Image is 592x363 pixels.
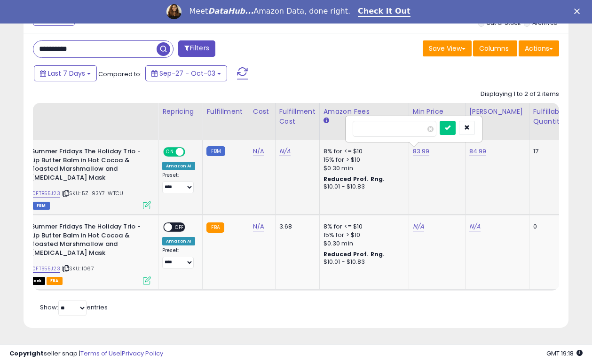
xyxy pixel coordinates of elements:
div: Displaying 1 to 2 of 2 items [481,90,559,99]
a: N/A [469,222,481,231]
div: $0.30 min [324,239,402,248]
div: Repricing [162,107,198,117]
b: Summer Fridays The Holiday Trio - Lip Butter Balm in Hot Cocoa & Toasted Marshmallow and [MEDICAL... [31,222,145,260]
span: Last 7 Days [48,69,85,78]
div: Amazon AI [162,162,195,170]
div: Close [574,8,584,14]
button: Sep-27 - Oct-03 [145,65,227,81]
div: Fulfillable Quantity [533,107,566,126]
span: FBA [47,277,63,285]
button: Last 7 Days [34,65,97,81]
i: DataHub... [208,7,253,16]
div: 17 [533,147,562,156]
small: FBM [206,146,225,156]
small: Amazon Fees. [324,117,329,125]
span: 2025-10-11 19:18 GMT [546,349,583,358]
button: Actions [519,40,559,56]
a: N/A [253,147,264,156]
div: 8% for <= $10 [324,147,402,156]
span: Sep-27 - Oct-03 [159,69,215,78]
div: Fulfillment Cost [279,107,316,126]
a: B0FTB55J23 [29,189,60,197]
div: [PERSON_NAME] [469,107,525,117]
div: 15% for > $10 [324,231,402,239]
div: $10.01 - $10.83 [324,258,402,266]
div: Meet Amazon Data, done right. [189,7,350,16]
a: 84.99 [469,147,487,156]
div: Amazon Fees [324,107,405,117]
a: N/A [279,147,291,156]
strong: Copyright [9,349,44,358]
span: OFF [184,148,199,156]
span: Show: entries [40,303,108,312]
a: Privacy Policy [122,349,163,358]
button: Save View [423,40,472,56]
div: seller snap | | [9,349,163,358]
div: 3.68 [279,222,312,231]
a: Terms of Use [80,349,120,358]
div: $10.01 - $10.83 [324,183,402,191]
b: Summer Fridays The Holiday Trio - Lip Butter Balm in Hot Cocoa & Toasted Marshmallow and [MEDICAL... [31,147,145,184]
div: $0.30 min [324,164,402,173]
div: 0 [533,222,562,231]
a: N/A [413,222,424,231]
a: B0FTB55J23 [29,265,60,273]
span: | SKU: 1067 [62,265,94,272]
span: Columns [479,44,509,53]
div: Preset: [162,172,195,193]
img: Profile image for Georgie [166,4,182,19]
a: N/A [253,222,264,231]
button: Columns [473,40,517,56]
button: Filters [178,40,215,57]
div: Fulfillment [206,107,245,117]
div: Title [8,107,154,117]
div: 15% for > $10 [324,156,402,164]
div: 8% for <= $10 [324,222,402,231]
small: FBA [206,222,224,233]
a: Check It Out [358,7,410,17]
div: Cost [253,107,271,117]
div: Preset: [162,247,195,268]
span: Compared to: [98,70,142,79]
div: Amazon AI [162,237,195,245]
div: Min Price [413,107,461,117]
span: | SKU: 5Z-93Y7-WTCU [62,189,123,197]
span: ON [164,148,176,156]
a: 83.99 [413,147,430,156]
b: Reduced Prof. Rng. [324,175,385,183]
span: FBM [33,202,50,210]
span: OFF [172,223,187,231]
b: Reduced Prof. Rng. [324,250,385,258]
